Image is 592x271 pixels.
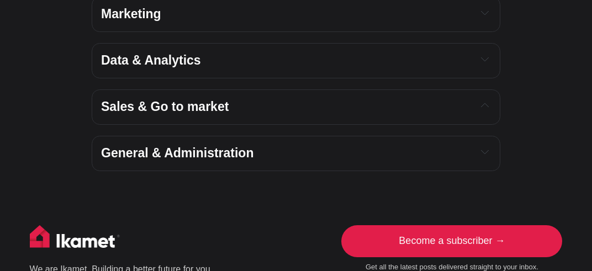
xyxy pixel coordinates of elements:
[101,53,201,67] span: Data & Analytics
[341,225,562,257] a: Become a subscriber →
[101,7,161,21] span: Marketing
[101,99,229,114] span: Sales & Go to market
[478,145,491,158] button: Expand toggle to read content
[478,6,491,19] button: Expand toggle to read content
[101,146,253,160] span: General & Administration
[478,99,491,112] button: Expand toggle to read content
[478,52,491,66] button: Expand toggle to read content
[30,225,120,253] img: Ikamet home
